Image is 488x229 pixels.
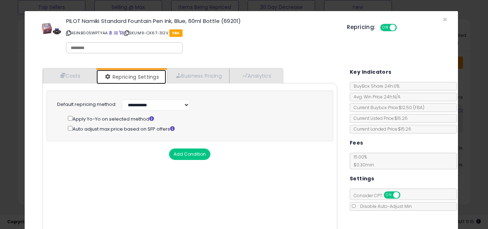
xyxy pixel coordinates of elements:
[68,114,324,123] div: Apply Yo-Yo on selected method
[350,154,374,168] span: 15.00 %
[350,138,363,147] h5: Fees
[57,101,116,108] label: Default repricing method:
[350,126,411,132] span: Current Landed Price: $15.26
[413,104,424,111] span: ( FBA )
[66,18,336,24] h3: PILOT Namiki Standard Fountain Pen Ink, Blue, 60ml Bottle (69201)
[381,25,390,31] span: ON
[119,30,123,36] a: Your listing only
[347,24,375,30] h5: Repricing:
[384,192,393,198] span: ON
[357,203,412,209] span: Disable Auto-Adjust Min
[399,104,424,111] span: $12.50
[169,29,183,37] span: FBA
[350,68,392,77] h5: Key Indicators
[395,25,407,31] span: OFF
[443,14,447,25] span: ×
[66,27,336,39] p: ASIN: B005WPTYAA | SKU: M9-CK6T-3I2V
[96,70,166,84] a: Repricing Settings
[350,94,400,100] span: Avg. Win Price 24h: N/A
[350,162,374,168] span: $0.30 min
[169,148,210,160] button: Add Condition
[350,104,424,111] span: Current Buybox Price:
[114,30,118,36] a: All offer listings
[399,192,410,198] span: OFF
[350,83,399,89] span: BuyBox Share 24h: 0%
[41,18,62,40] img: 31lU17EU06S._SL60_.jpg
[68,125,324,133] div: Auto adjust max price based on SFP offers
[350,174,374,183] h5: Settings
[350,115,408,121] span: Current Listed Price: $15.26
[350,193,410,199] span: Consider CPT:
[229,68,282,83] a: Analytics
[109,30,113,36] a: BuyBox page
[167,68,229,83] a: Business Pricing
[43,68,96,83] a: Costs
